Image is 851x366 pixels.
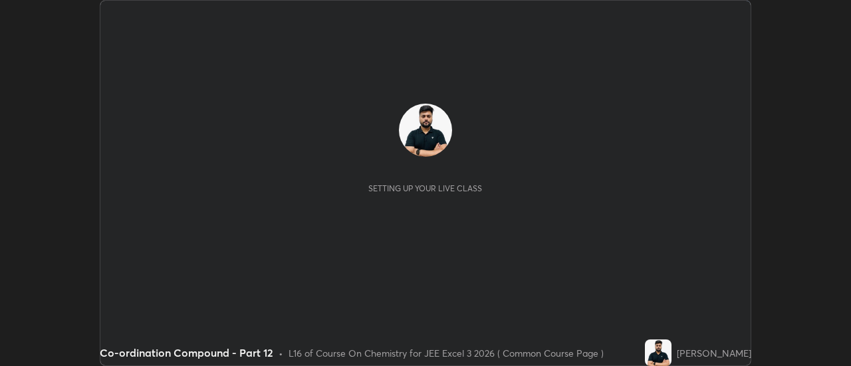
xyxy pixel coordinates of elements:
[399,104,452,157] img: 8394fe8a1e6941218e61db61d39fec43.jpg
[677,346,751,360] div: [PERSON_NAME]
[279,346,283,360] div: •
[368,183,482,193] div: Setting up your live class
[289,346,604,360] div: L16 of Course On Chemistry for JEE Excel 3 2026 ( Common Course Page )
[100,345,273,361] div: Co-ordination Compound - Part 12
[645,339,671,366] img: 8394fe8a1e6941218e61db61d39fec43.jpg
